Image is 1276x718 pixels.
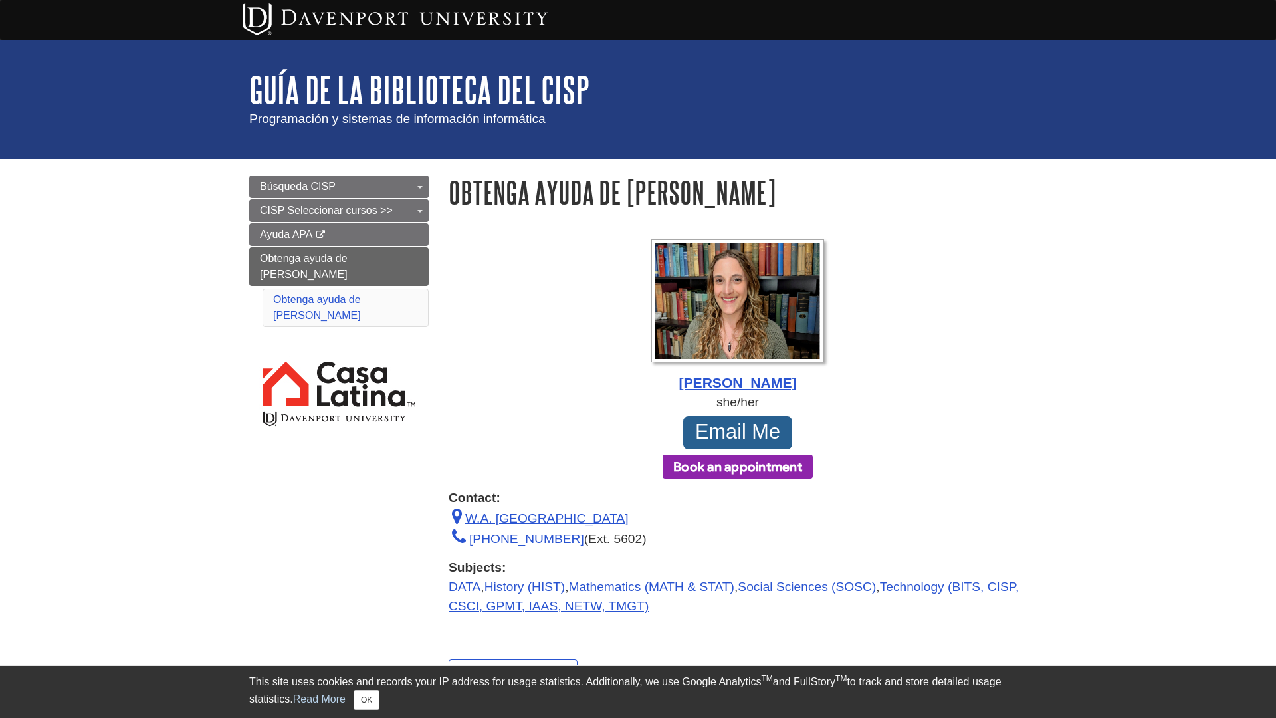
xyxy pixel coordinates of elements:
img: Profile Photo [651,239,824,362]
sup: TM [835,674,847,683]
a: Búsqueda CISP [249,176,429,198]
sup: TM [761,674,772,683]
a: Guía de la biblioteca del CISP [249,69,589,110]
strong: Contact: [449,489,1027,508]
a: [PHONE_NUMBER] [449,532,584,546]
button: Book an appointment [663,455,813,479]
a: Email Me [683,416,793,449]
div: Guide Page Menu [249,176,429,451]
span: CISP Seleccionar cursos >> [260,205,393,216]
span: Obtenga ayuda de [PERSON_NAME] [260,253,348,280]
i: This link opens in a new window [315,231,326,239]
h1: Obtenga ayuda de [PERSON_NAME] [449,176,1027,209]
a: W.A. [GEOGRAPHIC_DATA] [449,511,629,525]
a: Social Sciences (SOSC) [738,580,876,594]
div: [PERSON_NAME] [449,372,1027,394]
a: <<Previo:Ayuda APA [449,659,578,690]
a: DATA [449,580,480,594]
span: Ayuda APA [260,229,312,240]
img: Davenport University [243,3,548,35]
a: Obtenga ayuda de [PERSON_NAME] [273,294,361,321]
strong: Subjects: [449,558,1027,578]
a: Read More [293,693,346,705]
div: (Ext. 5602) [449,529,1027,549]
span: Programación y sistemas de información informática [249,112,546,126]
button: Close [354,690,379,710]
span: Búsqueda CISP [260,181,336,192]
a: Obtenga ayuda de [PERSON_NAME] [249,247,429,286]
a: History (HIST) [484,580,566,594]
div: This site uses cookies and records your IP address for usage statistics. Additionally, we use Goo... [249,674,1027,710]
a: Profile Photo [PERSON_NAME] [449,239,1027,394]
a: CISP Seleccionar cursos >> [249,199,429,222]
div: she/her [449,393,1027,412]
a: Mathematics (MATH & STAT) [569,580,734,594]
div: , , , , [449,558,1027,616]
a: Ayuda APA [249,223,429,246]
